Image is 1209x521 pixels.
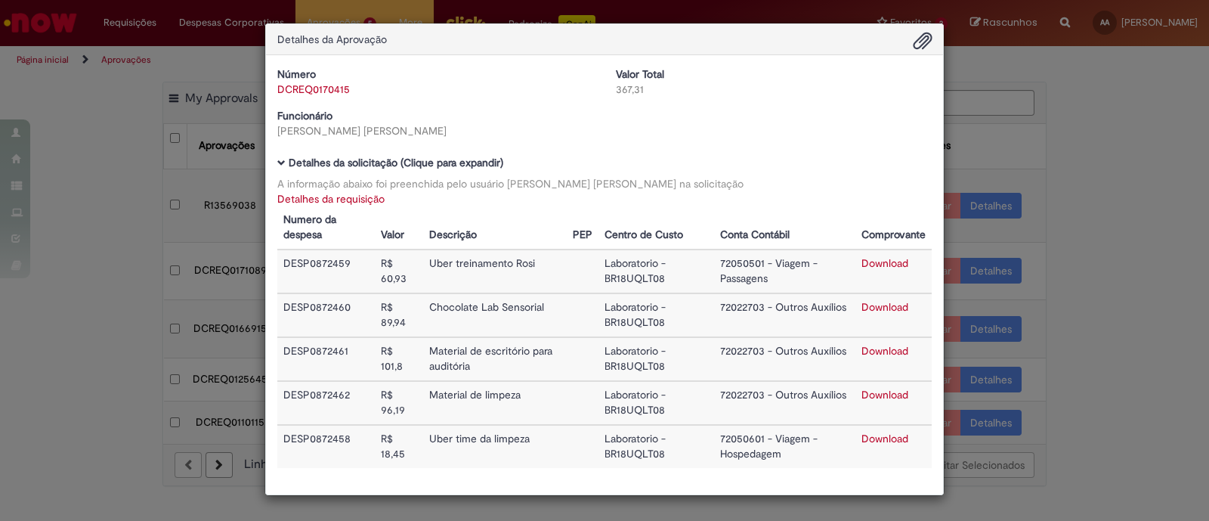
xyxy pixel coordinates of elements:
[423,206,567,250] th: Descrição
[714,293,855,337] td: 72022703 - Outros Auxílios
[277,381,375,425] td: DESP0872462
[375,293,423,337] td: R$ 89,94
[277,123,593,138] div: [PERSON_NAME] [PERSON_NAME]
[598,337,714,381] td: Laboratorio - BR18UQLT08
[277,33,387,46] span: Detalhes da Aprovação
[375,250,423,293] td: R$ 60,93
[855,206,932,250] th: Comprovante
[861,300,908,314] a: Download
[375,206,423,250] th: Valor
[861,432,908,445] a: Download
[714,425,855,468] td: 72050601 - Viagem - Hospedagem
[423,250,567,293] td: Uber treinamento Rosi
[714,381,855,425] td: 72022703 - Outros Auxílios
[277,293,375,337] td: DESP0872460
[289,156,503,169] b: Detalhes da solicitação (Clique para expandir)
[375,337,423,381] td: R$ 101,8
[423,425,567,468] td: Uber time da limpeza
[714,337,855,381] td: 72022703 - Outros Auxílios
[423,337,567,381] td: Material de escritório para auditória
[423,293,567,337] td: Chocolate Lab Sensorial
[375,425,423,468] td: R$ 18,45
[277,157,932,169] h5: Detalhes da solicitação (Clique para expandir)
[861,256,908,270] a: Download
[567,206,598,250] th: PEP
[277,67,316,81] b: Número
[277,192,385,206] a: Detalhes da requisição
[598,206,714,250] th: Centro de Custo
[277,250,375,293] td: DESP0872459
[714,206,855,250] th: Conta Contábil
[277,206,375,250] th: Numero da despesa
[616,67,664,81] b: Valor Total
[714,250,855,293] td: 72050501 - Viagem - Passagens
[861,344,908,358] a: Download
[861,388,908,402] a: Download
[375,381,423,425] td: R$ 96,19
[277,109,332,122] b: Funcionário
[277,82,350,96] a: DCREQ0170415
[598,250,714,293] td: Laboratorio - BR18UQLT08
[277,337,375,381] td: DESP0872461
[598,425,714,468] td: Laboratorio - BR18UQLT08
[277,425,375,468] td: DESP0872458
[277,176,932,191] div: A informação abaixo foi preenchida pelo usuário [PERSON_NAME] [PERSON_NAME] na solicitação
[423,381,567,425] td: Material de limpeza
[616,82,932,97] div: 367,31
[598,293,714,337] td: Laboratorio - BR18UQLT08
[598,381,714,425] td: Laboratorio - BR18UQLT08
